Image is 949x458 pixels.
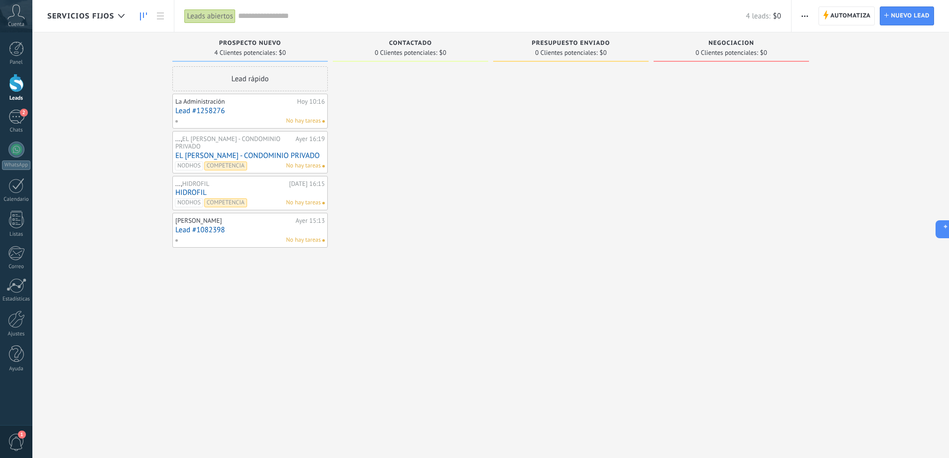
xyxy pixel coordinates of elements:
[695,50,758,56] span: 0 Clientes potenciales:
[279,50,286,56] span: $0
[880,6,934,25] a: Nuevo lead
[286,236,321,245] span: No hay tareas
[708,40,754,47] span: NEGOCIACION
[175,198,203,207] span: NODHOS
[20,109,28,117] span: 2
[175,161,203,170] span: NODHOS
[746,11,770,21] span: 4 leads:
[532,40,610,47] span: PRESUPUESTO ENVIADO
[286,198,321,207] span: No hay tareas
[295,135,325,151] div: Ayer 16:19
[295,217,325,225] div: Ayer 15:13
[175,135,293,151] div: ...,
[175,152,325,160] a: EL [PERSON_NAME] - CONDOMINIO PRIVADO
[18,431,26,439] span: 1
[214,50,276,56] span: 4 Clientes potenciales:
[659,40,804,48] div: NEGOCIACION
[2,95,31,102] div: Leads
[375,50,437,56] span: 0 Clientes potenciales:
[286,117,321,126] span: No hay tareas
[175,107,325,115] a: Lead #1258276
[135,6,152,26] a: Leads
[289,180,325,188] div: [DATE] 16:15
[773,11,781,21] span: $0
[830,7,871,25] span: Automatiza
[47,11,114,21] span: SERVICIOS FIJOS
[175,98,294,106] div: La Administración
[175,188,325,197] a: HIDROFIL
[322,202,325,204] span: No hay nada asignado
[204,198,247,207] span: COMPETENCIA
[175,226,325,234] a: Lead #1082398
[175,217,293,225] div: [PERSON_NAME]
[2,160,30,170] div: WhatsApp
[498,40,644,48] div: PRESUPUESTO ENVIADO
[2,296,31,303] div: Estadísticas
[818,6,875,25] a: Automatiza
[338,40,483,48] div: CONTACTADO
[177,40,323,48] div: PROSPECTO NUEVO
[297,98,325,106] div: Hoy 10:16
[891,7,930,25] span: Nuevo lead
[182,179,209,188] span: HIDROFIL
[8,21,24,28] span: Cuenta
[389,40,432,47] span: CONTACTADO
[204,161,247,170] span: COMPETENCIA
[760,50,767,56] span: $0
[439,50,446,56] span: $0
[2,264,31,270] div: Correo
[2,196,31,203] div: Calendario
[2,331,31,337] div: Ajustes
[2,231,31,238] div: Listas
[152,6,169,26] a: Lista
[600,50,607,56] span: $0
[219,40,281,47] span: PROSPECTO NUEVO
[322,239,325,242] span: No hay nada asignado
[322,165,325,167] span: No hay nada asignado
[2,59,31,66] div: Panel
[286,161,321,170] span: No hay tareas
[535,50,597,56] span: 0 Clientes potenciales:
[184,9,235,23] div: Leads abiertos
[798,6,812,25] button: Más
[2,127,31,134] div: Chats
[172,66,328,91] div: Lead rápido
[175,135,280,151] span: EL [PERSON_NAME] - CONDOMINIO PRIVADO
[322,120,325,123] span: No hay nada asignado
[175,180,286,188] div: ...,
[2,366,31,372] div: Ayuda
